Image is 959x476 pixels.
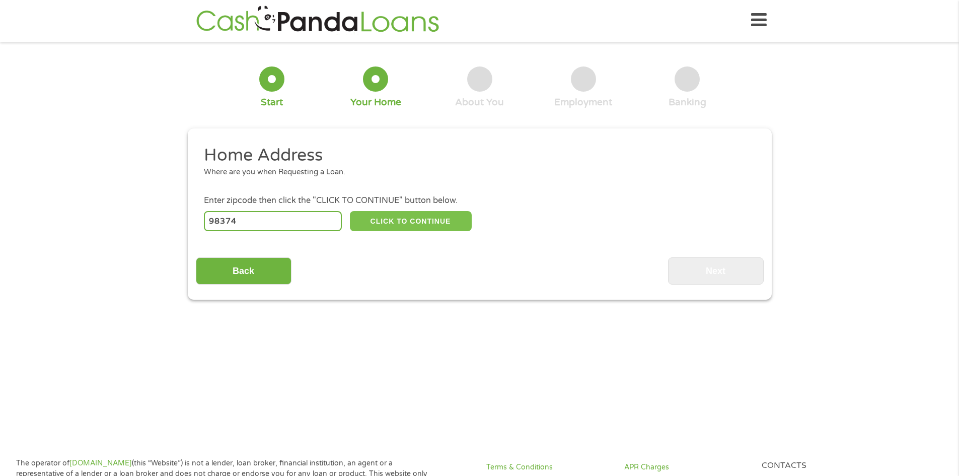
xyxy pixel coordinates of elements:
input: Enter Zipcode (e.g 01510) [204,211,342,231]
input: Next [668,257,764,285]
a: [DOMAIN_NAME] [69,459,132,467]
input: Back [196,257,291,285]
h4: Contacts [762,460,886,471]
div: About You [455,96,504,108]
div: Your Home [350,96,401,108]
div: Employment [554,96,612,108]
button: CLICK TO CONTINUE [350,211,472,231]
a: APR Charges [624,462,749,472]
div: Banking [669,96,706,108]
div: Start [261,96,283,108]
a: Terms & Conditions [486,462,611,472]
img: GetLoanNow Logo [193,4,442,36]
div: Where are you when Requesting a Loan. [204,167,748,178]
h2: Home Address [204,145,748,167]
div: Enter zipcode then click the "CLICK TO CONTINUE" button below. [204,194,756,207]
